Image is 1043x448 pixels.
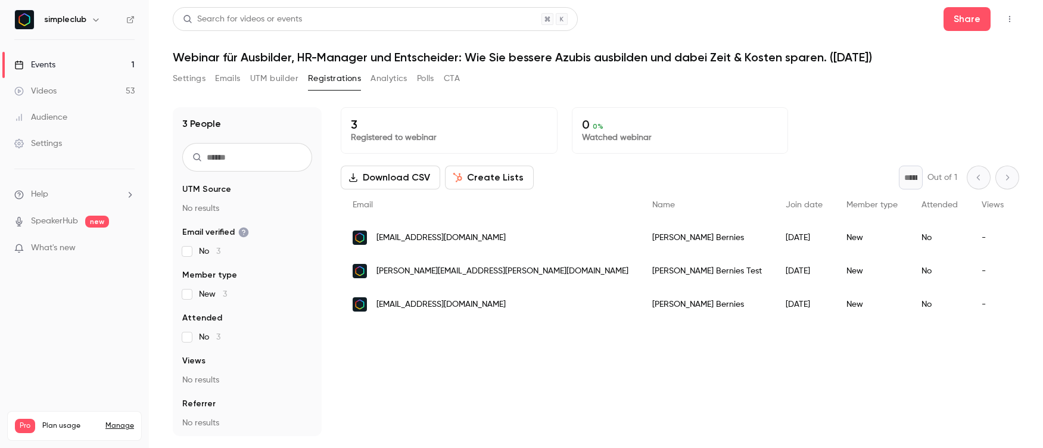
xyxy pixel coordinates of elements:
div: Audience [14,111,67,123]
button: UTM builder [250,69,298,88]
div: Settings [14,138,62,150]
p: Watched webinar [582,132,779,144]
div: Search for videos or events [183,13,302,26]
p: No results [182,374,312,386]
span: Referrer [182,398,216,410]
span: [EMAIL_ADDRESS][DOMAIN_NAME] [376,232,506,244]
img: simpleclub.com [353,231,367,245]
img: simpleclub.com [353,264,367,278]
button: Share [944,7,991,31]
button: Emails [215,69,240,88]
div: New [835,221,910,254]
img: simpleclub [15,10,34,29]
a: Manage [105,421,134,431]
span: Help [31,188,48,201]
div: [DATE] [774,254,835,288]
span: What's new [31,242,76,254]
span: Attended [182,312,222,324]
div: No [910,288,970,321]
p: Registered to webinar [351,132,547,144]
span: Views [982,201,1004,209]
span: Member type [846,201,898,209]
h1: Webinar für Ausbilder, HR-Manager und Entscheider: Wie Sie bessere Azubis ausbilden und dabei Zei... [173,50,1019,64]
div: Events [14,59,55,71]
button: Analytics [371,69,407,88]
button: Download CSV [341,166,440,189]
p: Out of 1 [927,172,957,183]
button: Polls [417,69,434,88]
button: Registrations [308,69,361,88]
li: help-dropdown-opener [14,188,135,201]
span: Pro [15,419,35,433]
h1: 3 People [182,117,221,131]
span: 3 [223,290,227,298]
span: No [199,245,220,257]
span: Email [353,201,373,209]
div: [PERSON_NAME] Bernies [640,221,774,254]
span: UTM Source [182,183,231,195]
span: Attended [921,201,958,209]
div: No [910,221,970,254]
span: No [199,331,220,343]
span: Views [182,355,206,367]
button: Settings [173,69,206,88]
div: No [910,254,970,288]
span: [PERSON_NAME][EMAIL_ADDRESS][PERSON_NAME][DOMAIN_NAME] [376,265,628,278]
span: [EMAIL_ADDRESS][DOMAIN_NAME] [376,298,506,311]
span: Join date [786,201,823,209]
div: - [970,288,1016,321]
p: No results [182,417,312,429]
p: No results [182,203,312,214]
span: 3 [216,247,220,256]
div: New [835,288,910,321]
button: CTA [444,69,460,88]
span: Plan usage [42,421,98,431]
div: - [970,221,1016,254]
span: Email verified [182,226,249,238]
div: [DATE] [774,221,835,254]
img: simpleclub.com [353,297,367,312]
p: 0 [582,117,779,132]
p: 3 [351,117,547,132]
span: Member type [182,269,237,281]
span: new [85,216,109,228]
div: - [970,254,1016,288]
button: Create Lists [445,166,534,189]
div: [PERSON_NAME] Bernies [640,288,774,321]
iframe: Noticeable Trigger [120,243,135,254]
div: [PERSON_NAME] Bernies Test [640,254,774,288]
span: 0 % [593,122,603,130]
a: SpeakerHub [31,215,78,228]
div: [DATE] [774,288,835,321]
span: Name [652,201,675,209]
span: New [199,288,227,300]
h6: simpleclub [44,14,86,26]
div: Videos [14,85,57,97]
div: New [835,254,910,288]
section: facet-groups [182,183,312,429]
span: 3 [216,333,220,341]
